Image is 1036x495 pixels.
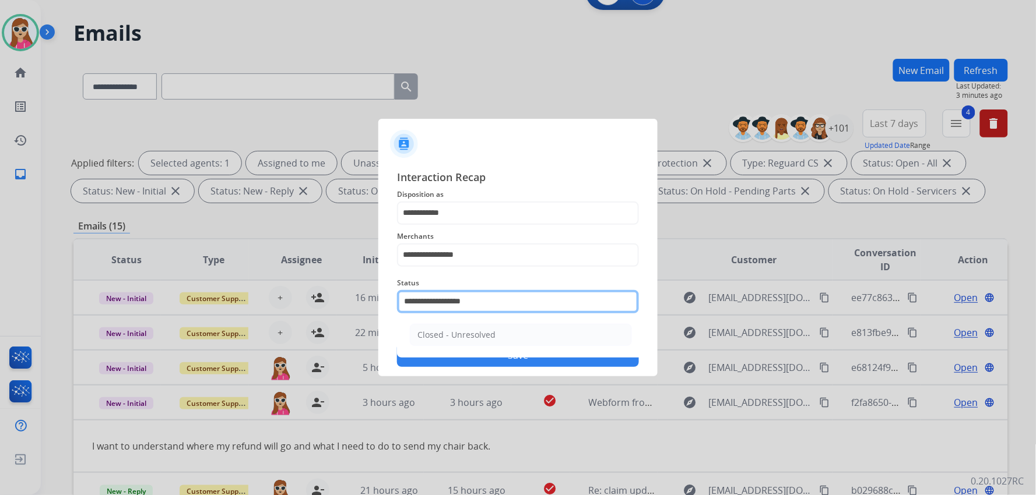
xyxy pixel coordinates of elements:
span: Merchants [397,229,639,243]
div: Closed - Unresolved [417,329,496,341]
span: Status [397,276,639,290]
img: contactIcon [390,130,418,158]
span: Interaction Recap [397,169,639,188]
button: Save [397,344,639,367]
p: 0.20.1027RC [971,474,1024,488]
span: Disposition as [397,188,639,201]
